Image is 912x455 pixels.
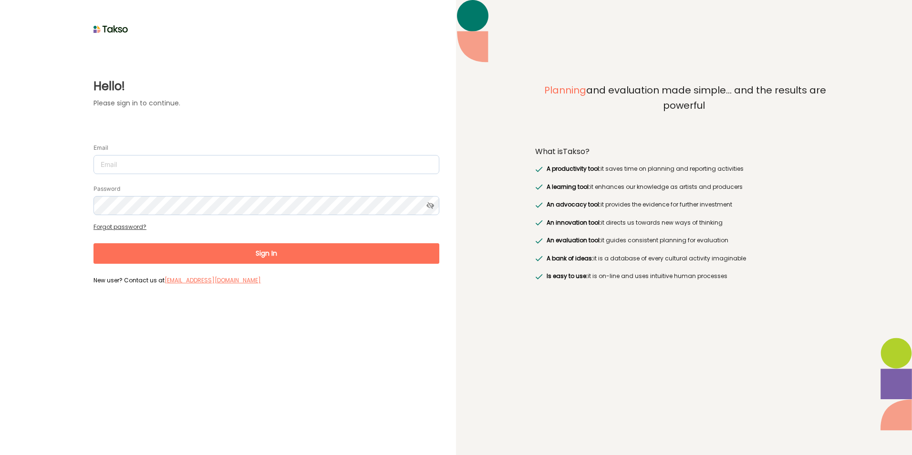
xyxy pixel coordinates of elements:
input: Email [93,155,439,174]
label: it is a database of every cultural activity imaginable [544,254,746,263]
img: taksoLoginLogo [93,22,128,36]
img: greenRight [535,238,543,244]
button: Sign In [93,243,439,264]
img: greenRight [535,274,543,279]
span: A learning tool: [547,183,590,191]
a: [EMAIL_ADDRESS][DOMAIN_NAME] [165,276,261,284]
label: [EMAIL_ADDRESS][DOMAIN_NAME] [165,276,261,285]
span: An evaluation tool: [547,236,601,244]
label: it directs us towards new ways of thinking [544,218,722,227]
img: greenRight [535,202,543,208]
label: it guides consistent planning for evaluation [544,236,728,245]
span: An innovation tool: [547,218,601,227]
label: Password [93,185,120,193]
label: Email [93,144,108,152]
span: Planning [544,83,586,97]
label: and evaluation made simple... and the results are powerful [535,83,833,134]
span: An advocacy tool: [547,200,601,208]
label: What is [535,147,590,156]
img: greenRight [535,220,543,226]
a: Forgot password? [93,223,146,231]
label: Please sign in to continue. [93,98,439,108]
label: it saves time on planning and reporting activities [544,164,743,174]
span: A bank of ideas: [547,254,593,262]
img: greenRight [535,256,543,261]
label: it is on-line and uses intuitive human processes [544,271,727,281]
label: it enhances our knowledge as artists and producers [544,182,742,192]
span: Takso? [563,146,590,157]
img: greenRight [535,184,543,190]
label: New user? Contact us at [93,276,439,284]
span: A productivity tool: [547,165,601,173]
img: greenRight [535,166,543,172]
label: Hello! [93,78,439,95]
label: it provides the evidence for further investment [544,200,732,209]
span: Is easy to use: [547,272,588,280]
